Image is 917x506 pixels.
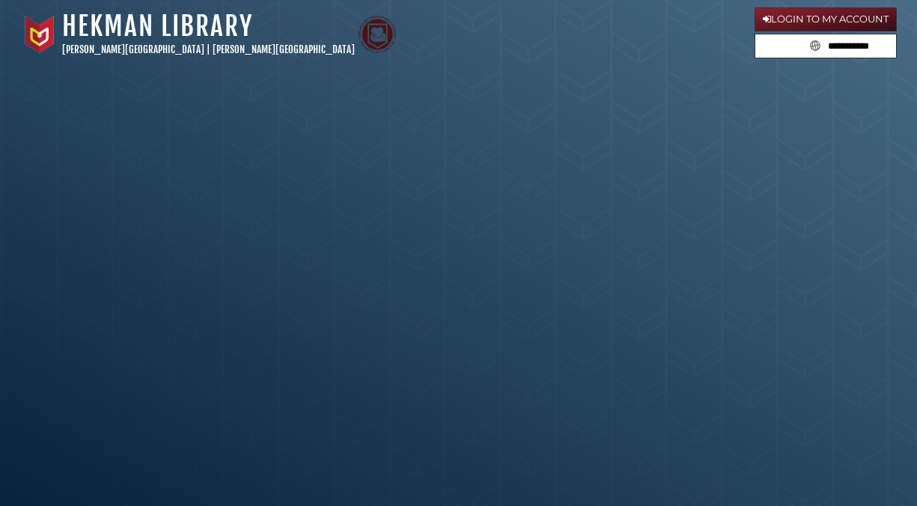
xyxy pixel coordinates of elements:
[62,10,253,43] a: Hekman Library
[62,43,204,55] a: [PERSON_NAME][GEOGRAPHIC_DATA]
[805,34,825,55] button: Search
[755,7,897,31] a: Login to My Account
[207,43,210,55] span: |
[359,16,396,53] img: Calvin Theological Seminary
[21,16,58,53] img: Calvin University
[755,34,897,59] form: Search library guides, policies, and FAQs.
[213,43,355,55] a: [PERSON_NAME][GEOGRAPHIC_DATA]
